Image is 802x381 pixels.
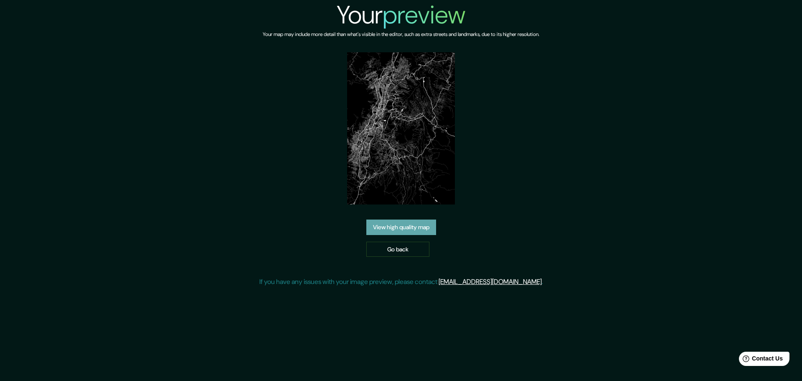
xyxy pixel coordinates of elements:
img: created-map-preview [347,52,455,205]
iframe: Help widget launcher [728,348,793,372]
p: If you have any issues with your image preview, please contact . [259,277,543,287]
a: [EMAIL_ADDRESS][DOMAIN_NAME] [439,277,542,286]
a: View high quality map [366,220,436,235]
a: Go back [366,242,429,257]
h6: Your map may include more detail than what's visible in the editor, such as extra streets and lan... [263,30,539,39]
